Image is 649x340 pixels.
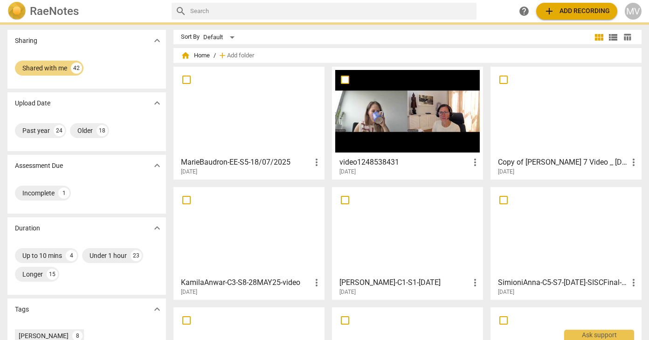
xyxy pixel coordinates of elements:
span: more_vert [469,157,481,168]
a: KamilaAnwar-C3-S8-28MAY25-video[DATE] [177,190,321,296]
span: more_vert [311,157,322,168]
img: Logo [7,2,26,21]
div: 23 [131,250,142,261]
h3: Anna Storbacka-Eriksson-C1-S1-22May2025 [339,277,469,288]
span: more_vert [469,277,481,288]
span: / [214,52,216,59]
span: Home [181,51,210,60]
div: Older [77,126,93,135]
p: Sharing [15,36,37,46]
span: [DATE] [498,168,514,176]
span: add [218,51,227,60]
div: Ask support [564,330,634,340]
a: SimioniAnna-C5-S7-[DATE]-SISCFinal-video[DATE] [494,190,638,296]
span: expand_more [152,222,163,234]
div: Longer [22,270,43,279]
h3: KamilaAnwar-C3-S8-28MAY25-video [181,277,311,288]
p: Duration [15,223,40,233]
span: more_vert [628,277,639,288]
div: Under 1 hour [90,251,127,260]
h3: video1248538431 [339,157,469,168]
span: [DATE] [181,168,197,176]
span: Add recording [544,6,610,17]
h2: RaeNotes [30,5,79,18]
button: Tile view [592,30,606,44]
h3: Copy of Federico 7 Video _ 29-05-25, 16 51 57 [498,157,628,168]
a: MarieBaudron-EE-S5-18/07/2025[DATE] [177,70,321,175]
span: view_list [608,32,619,43]
span: search [175,6,186,17]
span: Add folder [227,52,254,59]
p: Upload Date [15,98,50,108]
div: Past year [22,126,50,135]
a: [PERSON_NAME]-C1-S1-[DATE][DATE] [335,190,480,296]
a: LogoRaeNotes [7,2,164,21]
div: 1 [58,187,69,199]
span: home [181,51,190,60]
a: video1248538431[DATE] [335,70,480,175]
span: [DATE] [339,288,356,296]
div: Default [203,30,238,45]
button: Show more [150,302,164,316]
a: Help [516,3,532,20]
h3: MarieBaudron-EE-S5-18/07/2025 [181,157,311,168]
input: Search [190,4,473,19]
button: Show more [150,96,164,110]
span: [DATE] [498,288,514,296]
p: Assessment Due [15,161,63,171]
button: Upload [536,3,617,20]
span: [DATE] [181,288,197,296]
div: 4 [66,250,77,261]
span: more_vert [311,277,322,288]
span: more_vert [628,157,639,168]
button: Show more [150,159,164,173]
button: Show more [150,221,164,235]
span: expand_more [152,304,163,315]
div: Incomplete [22,188,55,198]
div: Up to 10 mins [22,251,62,260]
div: 18 [97,125,108,136]
span: expand_more [152,97,163,109]
div: 15 [47,269,58,280]
span: expand_more [152,35,163,46]
span: help [518,6,530,17]
p: Tags [15,305,29,314]
span: table_chart [623,33,632,42]
button: MV [625,3,642,20]
span: view_module [594,32,605,43]
span: expand_more [152,160,163,171]
a: Copy of [PERSON_NAME] 7 Video _ [DATE], 16 51 57[DATE] [494,70,638,175]
div: Sort By [181,34,200,41]
div: 24 [54,125,65,136]
span: add [544,6,555,17]
span: [DATE] [339,168,356,176]
button: Table view [620,30,634,44]
h3: SimioniAnna-C5-S7-may25-SISCFinal-video [498,277,628,288]
button: Show more [150,34,164,48]
div: 42 [71,62,82,74]
button: List view [606,30,620,44]
div: Shared with me [22,63,67,73]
